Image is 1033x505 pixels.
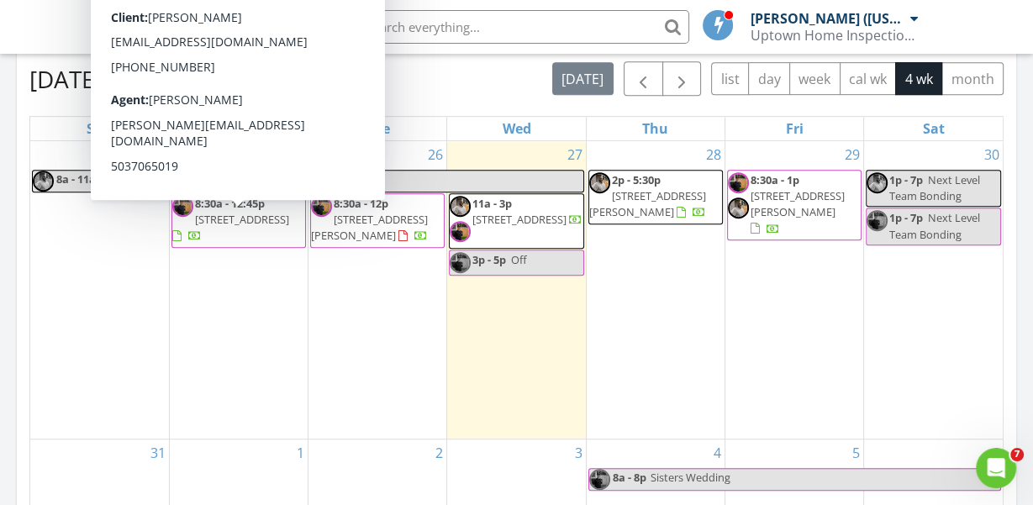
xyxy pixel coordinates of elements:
[727,170,862,240] a: 8:30a - 1p [STREET_ADDRESS][PERSON_NAME]
[711,62,749,95] button: list
[55,171,97,192] span: 8a - 11a
[976,448,1016,488] iframe: Intercom live chat
[195,196,265,211] span: 8:30a - 12:45p
[639,117,672,140] a: Thursday
[895,62,942,95] button: 4 wk
[572,439,586,466] a: Go to September 3, 2025
[941,62,1004,95] button: month
[33,171,54,192] img: 064.jpg
[334,196,388,211] span: 8:30a - 12p
[511,252,527,267] span: Off
[589,469,610,490] img: 052.jpg
[147,439,169,466] a: Go to August 31, 2025
[447,141,586,439] td: Go to August 27, 2025
[498,117,534,140] a: Wednesday
[311,196,428,243] a: 8:30a - 12p [STREET_ADDRESS][PERSON_NAME]
[728,197,749,218] img: 064.jpg
[867,210,888,231] img: 052.jpg
[30,141,169,439] td: Go to August 24, 2025
[751,172,845,236] a: 8:30a - 1p [STREET_ADDRESS][PERSON_NAME]
[612,469,647,490] span: 8a - 8p
[586,141,725,439] td: Go to August 28, 2025
[472,212,567,227] span: [STREET_ADDRESS]
[220,117,257,140] a: Monday
[147,141,169,168] a: Go to August 24, 2025
[472,196,512,211] span: 11a - 3p
[353,10,689,44] input: Search everything...
[564,141,586,168] a: Go to August 27, 2025
[311,196,332,217] img: 052.jpg
[169,141,308,439] td: Go to August 25, 2025
[311,212,428,243] span: [STREET_ADDRESS][PERSON_NAME]
[286,141,308,168] a: Go to August 25, 2025
[103,8,140,45] img: The Best Home Inspection Software - Spectora
[981,141,1003,168] a: Go to August 30, 2025
[1010,448,1024,461] span: 7
[589,172,610,193] img: 064.jpg
[450,221,471,242] img: 052.jpg
[840,62,897,95] button: cal wk
[432,439,446,466] a: Go to September 2, 2025
[751,27,919,44] div: Uptown Home Inspections LLC.
[751,172,799,187] span: 8:30a - 1p
[728,172,749,193] img: 052.jpg
[864,141,1003,439] td: Go to August 30, 2025
[310,193,445,248] a: 8:30a - 12p [STREET_ADDRESS][PERSON_NAME]
[100,171,116,187] span: Off
[195,212,289,227] span: [STREET_ADDRESS]
[424,141,446,168] a: Go to August 26, 2025
[867,172,888,193] img: 064.jpg
[849,439,863,466] a: Go to September 5, 2025
[662,61,702,96] button: Next
[612,172,661,187] span: 2p - 5:30p
[710,439,725,466] a: Go to September 4, 2025
[751,10,906,27] div: [PERSON_NAME] ([US_STATE] ONLY)
[362,117,393,140] a: Tuesday
[172,196,193,217] img: 052.jpg
[552,62,614,95] button: [DATE]
[789,62,841,95] button: week
[589,188,706,219] span: [STREET_ADDRESS][PERSON_NAME]
[83,117,116,140] a: Sunday
[172,196,289,243] a: 8:30a - 12:45p [STREET_ADDRESS]
[308,141,447,439] td: Go to August 26, 2025
[841,141,863,168] a: Go to August 29, 2025
[171,193,306,248] a: 8:30a - 12:45p [STREET_ADDRESS]
[889,210,980,241] span: Next Level Team Bonding
[703,141,725,168] a: Go to August 28, 2025
[449,193,583,249] a: 11a - 3p [STREET_ADDRESS]
[748,62,790,95] button: day
[293,439,308,466] a: Go to September 1, 2025
[472,196,582,227] a: 11a - 3p [STREET_ADDRESS]
[651,470,730,485] span: Sisters Wedding
[725,141,863,439] td: Go to August 29, 2025
[988,439,1003,466] a: Go to September 6, 2025
[450,196,471,217] img: 064.jpg
[450,252,471,273] img: 052.jpg
[889,210,923,225] span: 1p - 7p
[783,117,807,140] a: Friday
[29,62,199,96] h2: [DATE] – [DATE]
[589,172,706,219] a: 2p - 5:30p [STREET_ADDRESS][PERSON_NAME]
[889,172,980,203] span: Next Level Team Bonding
[588,170,723,224] a: 2p - 5:30p [STREET_ADDRESS][PERSON_NAME]
[920,117,948,140] a: Saturday
[472,252,506,267] span: 3p - 5p
[751,188,845,219] span: [STREET_ADDRESS][PERSON_NAME]
[152,8,290,44] span: SPECTORA
[103,23,290,58] a: SPECTORA
[889,172,923,187] span: 1p - 7p
[624,61,663,96] button: Previous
